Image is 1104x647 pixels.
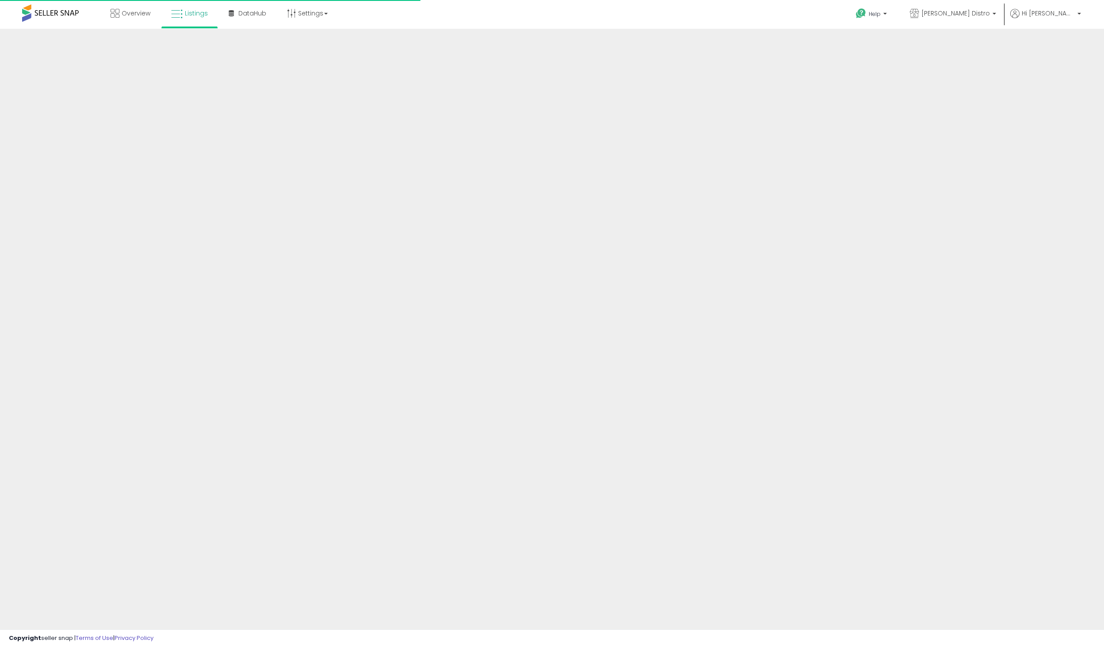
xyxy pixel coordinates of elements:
[855,8,866,19] i: Get Help
[185,9,208,18] span: Listings
[122,9,150,18] span: Overview
[869,10,881,18] span: Help
[921,9,990,18] span: [PERSON_NAME] Distro
[1022,9,1075,18] span: Hi [PERSON_NAME]
[238,9,266,18] span: DataHub
[849,1,896,29] a: Help
[1010,9,1081,29] a: Hi [PERSON_NAME]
